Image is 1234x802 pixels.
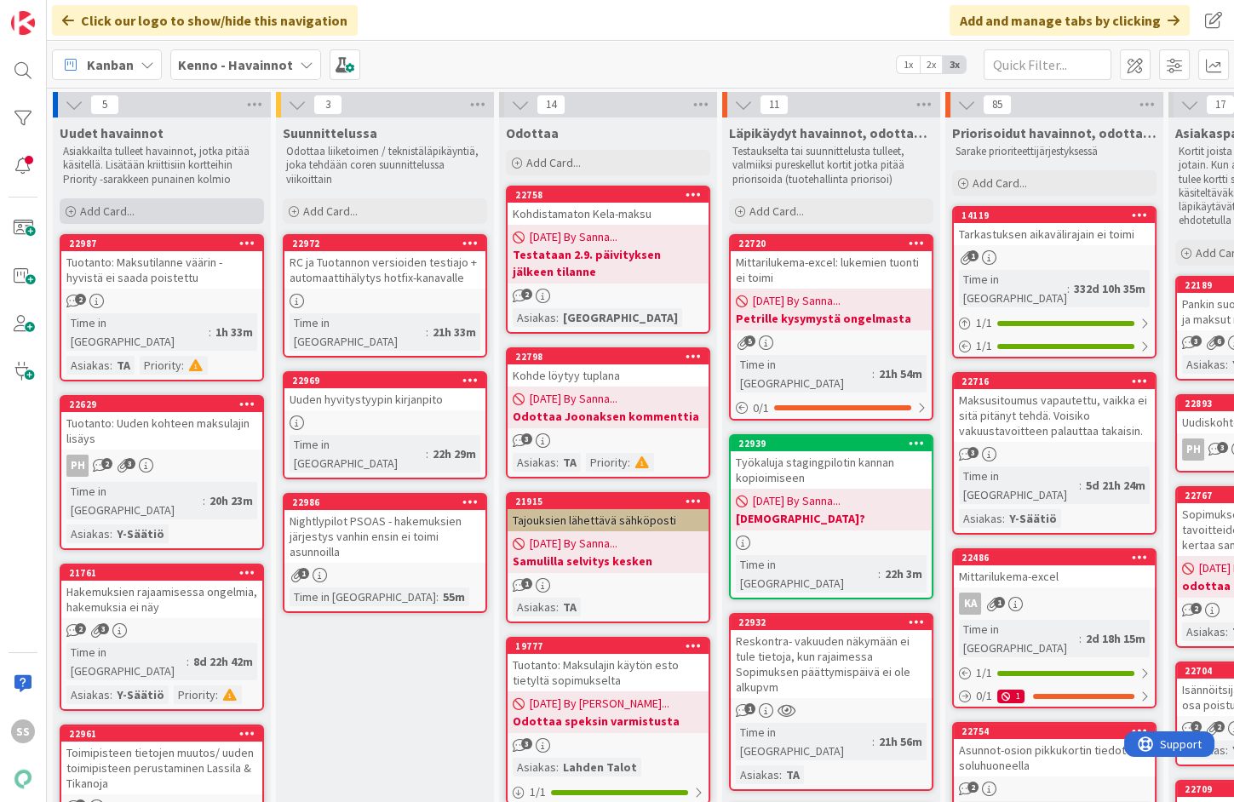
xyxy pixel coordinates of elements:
div: 22972RC ja Tuotannon versioiden testiajo + automaattihälytys hotfix-kanavalle [284,236,485,289]
div: TA [559,598,581,616]
div: Time in [GEOGRAPHIC_DATA] [736,555,878,593]
div: 19777 [508,639,709,654]
a: 21761Hakemuksien rajaamisessa ongelmia, hakemuksia ei näyTime in [GEOGRAPHIC_DATA]:8d 22h 42mAsia... [60,564,264,711]
input: Quick Filter... [984,49,1111,80]
div: Tajouksien lähettävä sähköposti [508,509,709,531]
div: Asiakas [513,308,556,327]
a: 22987Tuotanto: Maksutilanne väärin - hyvistä ei saada poistettuTime in [GEOGRAPHIC_DATA]:1h 33mAs... [60,234,264,381]
div: 22987 [61,236,262,251]
div: 22798 [515,351,709,363]
p: Asiakkailta tulleet havainnot, jotka pitää käsitellä. Lisätään kriittisiin kortteihin Priority -s... [63,145,261,186]
div: 22969 [292,375,485,387]
span: Add Card... [526,155,581,170]
a: 22629Tuotanto: Uuden kohteen maksulajin lisäysPHTime in [GEOGRAPHIC_DATA]:20h 23mAsiakas:Y-Säätiö [60,395,264,550]
div: 22972 [292,238,485,249]
span: 3 [313,95,342,115]
a: 22972RC ja Tuotannon versioiden testiajo + automaattihälytys hotfix-kanavalleTime in [GEOGRAPHIC_... [283,234,487,358]
span: : [110,524,112,543]
span: : [215,685,218,704]
img: Visit kanbanzone.com [11,11,35,35]
div: 1h 33m [211,323,257,341]
div: 22758Kohdistamaton Kela-maksu [508,187,709,225]
div: Click our logo to show/hide this navigation [52,5,358,36]
span: 2 [75,294,86,305]
a: 22798Kohde löytyy tuplana[DATE] By Sanna...Odottaa Joonaksen kommenttiaAsiakas:TAPriority: [506,347,710,478]
div: 21h 54m [875,364,927,383]
span: 3 [521,433,532,444]
span: Uudet havainnot [60,124,164,141]
div: 22486Mittarilukema-excel [954,550,1155,587]
span: 3 [98,623,109,634]
div: RC ja Tuotannon versioiden testiajo + automaattihälytys hotfix-kanavalle [284,251,485,289]
span: : [779,765,782,784]
div: Time in [GEOGRAPHIC_DATA] [959,620,1079,657]
div: KA [954,593,1155,615]
p: Sarake prioriteettijärjestyksessä [956,145,1153,158]
div: Mittarilukema-excel: lukemien tuonti ei toimi [731,251,932,289]
div: Tuotanto: Uuden kohteen maksulajin lisäys [61,412,262,450]
div: 22986 [292,496,485,508]
span: 6 [1214,335,1225,347]
div: 22987 [69,238,262,249]
span: : [426,444,428,463]
span: 3 [1217,442,1228,453]
div: Lahden Talot [559,758,641,776]
div: KA [959,593,981,615]
b: Odottaa Joonaksen kommenttia [513,408,703,425]
div: 19777Tuotanto: Maksulajin käytön esto tietyltä sopimukselta [508,639,709,691]
div: PH [1182,438,1204,461]
span: 1 [967,250,979,261]
div: Asiakas [66,356,110,375]
span: : [1002,509,1005,528]
div: [GEOGRAPHIC_DATA] [559,308,682,327]
div: 22961 [61,726,262,742]
a: 22932Reskontra- vakuuden näkymään ei tule tietoja, kun rajaimessa Sopimuksen päättymispäivä ei ol... [729,613,933,791]
span: 14 [537,95,565,115]
div: 22716 [954,374,1155,389]
div: Toimipisteen tietojen muutos/ uuden toimipisteen perustaminen Lassila & Tikanoja [61,742,262,794]
div: 22972 [284,236,485,251]
span: 1 / 1 [976,314,992,332]
div: Tarkastuksen aikavälirajain ei toimi [954,223,1155,245]
span: : [1079,476,1082,495]
div: 22969 [284,373,485,388]
div: 21h 33m [428,323,480,341]
div: 22754 [954,724,1155,739]
span: : [436,587,439,606]
div: Priority [140,356,181,375]
span: [DATE] By Sanna... [530,228,617,246]
div: Time in [GEOGRAPHIC_DATA] [736,723,872,760]
span: Läpikäydyt havainnot, odottaa priorisointia [729,124,933,141]
div: Y-Säätiö [112,524,169,543]
div: Priority [586,453,628,472]
span: 2 [1191,721,1202,732]
span: [DATE] By Sanna... [753,292,841,310]
b: Testataan 2.9. päivityksen jälkeen tilanne [513,246,703,280]
div: 22629Tuotanto: Uuden kohteen maksulajin lisäys [61,397,262,450]
div: 2d 18h 15m [1082,629,1150,648]
div: Asiakas [66,524,110,543]
div: 332d 10h 35m [1070,279,1150,298]
span: : [556,598,559,616]
div: 22758 [515,189,709,201]
span: 1 [994,597,1005,608]
div: 0/1 [731,398,932,419]
div: Y-Säätiö [1005,509,1061,528]
div: 19777 [515,640,709,652]
span: 0 / 1 [753,399,769,417]
span: : [1225,355,1228,374]
span: 2 [1214,721,1225,732]
span: 2 [521,289,532,300]
div: PH [61,455,262,477]
div: 20h 23m [205,491,257,510]
span: [DATE] By Sanna... [530,535,617,553]
span: 3 [521,738,532,749]
span: : [1225,741,1228,759]
div: Time in [GEOGRAPHIC_DATA] [290,313,426,351]
span: Add Card... [749,203,804,219]
div: 0/11 [954,685,1155,707]
div: 22987Tuotanto: Maksutilanne väärin - hyvistä ei saada poistettu [61,236,262,289]
a: 22486Mittarilukema-excelKATime in [GEOGRAPHIC_DATA]:2d 18h 15m1/10/11 [952,548,1157,708]
div: 21761 [61,565,262,581]
a: 14119Tarkastuksen aikavälirajain ei toimiTime in [GEOGRAPHIC_DATA]:332d 10h 35m1/11/1 [952,206,1157,358]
